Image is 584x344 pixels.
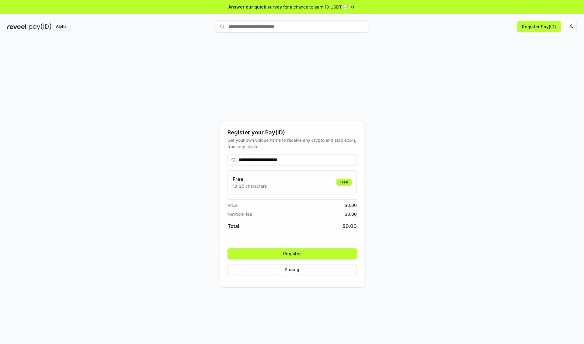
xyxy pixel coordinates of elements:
[228,264,357,275] button: Pricing
[228,222,239,230] span: Total
[228,128,357,137] div: Register your Pay(ID)
[233,183,267,189] p: 13-25 characters
[228,211,252,217] span: Network fee
[233,176,267,183] h3: Free
[345,202,357,208] span: $ 0.00
[283,4,348,10] span: for a chance to earn 10 USDT 📝
[7,23,28,30] img: reveel_dark
[342,222,357,230] span: $ 0.00
[336,179,352,186] div: Free
[228,4,282,10] span: Answer our quick survey
[345,211,357,217] span: $ 0.00
[29,23,51,30] img: pay_id
[228,248,357,259] button: Register
[53,23,70,30] div: Alpha
[517,21,561,32] button: Register Pay(ID)
[228,137,357,150] div: Get your own unique name to receive any crypto and stablecoin, from any chain
[228,202,238,208] span: Price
